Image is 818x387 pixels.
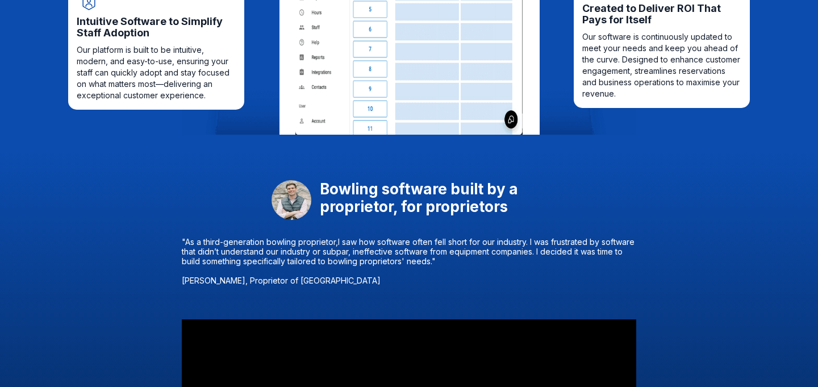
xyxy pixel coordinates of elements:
span: Our software is continuously updated to meet your needs and keep you ahead of the curve. Designed... [582,31,741,99]
img: daniel-mowery [272,180,311,220]
span: Our platform is built to be intuitive, modern, and easy-to-use, ensuring your staff can quickly a... [77,44,236,101]
span: Created to Deliver ROI That Pays for Itself [582,3,741,26]
span: Intuitive Software to Simplify Staff Adoption [77,16,236,39]
p: "As a third-generation bowling proprietor,I saw how software often fell short for our industry. I... [182,237,636,285]
span: Bowling software built by a proprietor, for proprietors [320,180,547,220]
